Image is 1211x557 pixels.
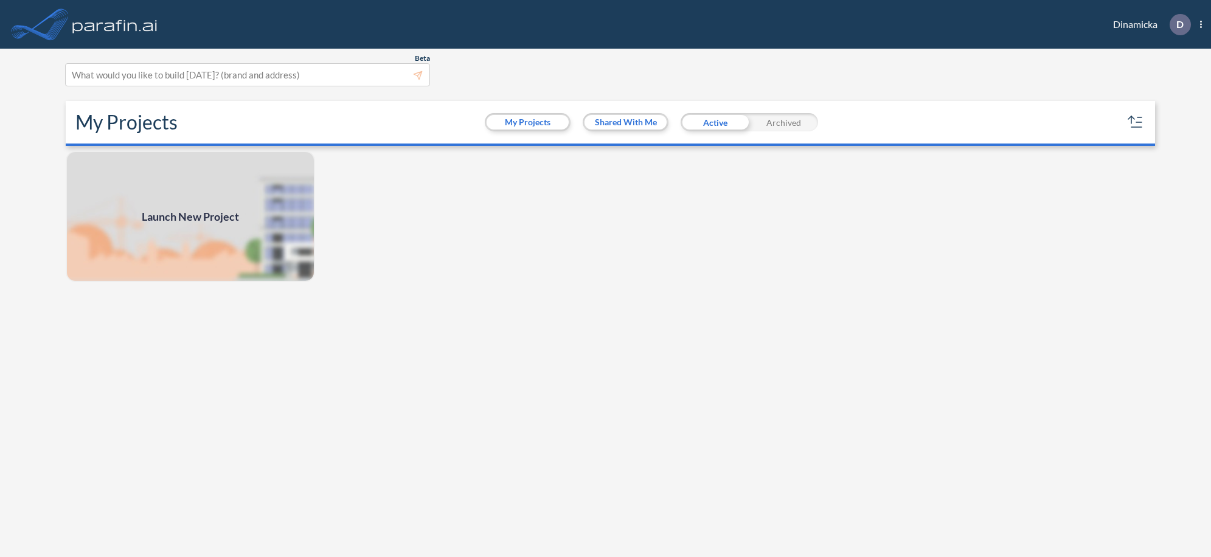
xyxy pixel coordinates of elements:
[75,111,178,134] h2: My Projects
[66,151,315,282] a: Launch New Project
[1126,112,1145,132] button: sort
[681,113,749,131] div: Active
[1176,19,1184,30] p: D
[415,54,430,63] span: Beta
[70,12,160,36] img: logo
[1095,14,1202,35] div: Dinamicka
[487,115,569,130] button: My Projects
[66,151,315,282] img: add
[749,113,818,131] div: Archived
[585,115,667,130] button: Shared With Me
[142,209,239,225] span: Launch New Project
